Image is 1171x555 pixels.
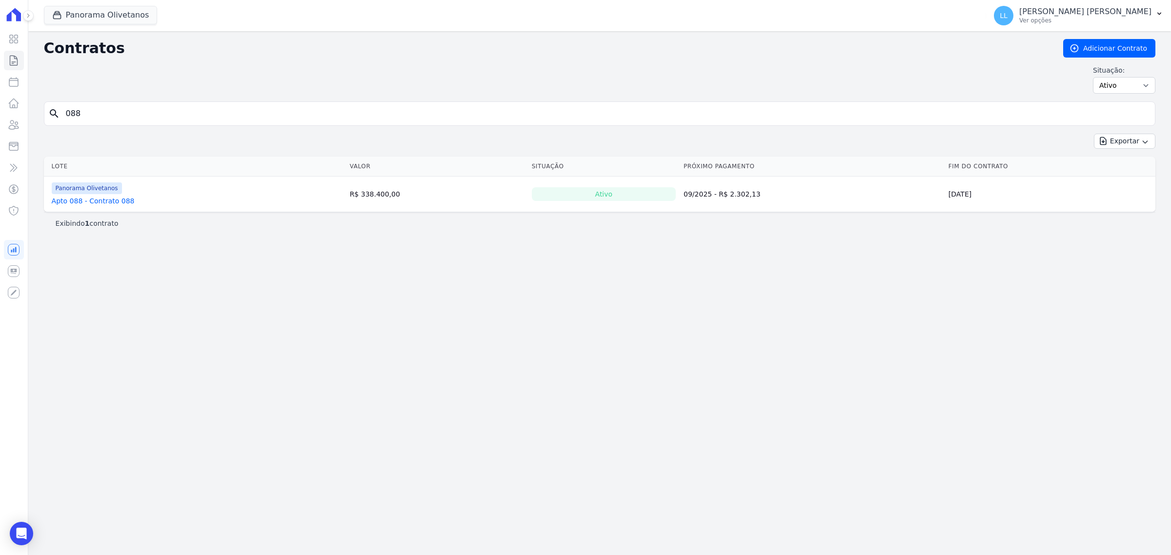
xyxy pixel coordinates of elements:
p: [PERSON_NAME] [PERSON_NAME] [1019,7,1151,17]
i: search [48,108,60,119]
td: [DATE] [945,177,1155,212]
span: Panorama Olivetanos [52,182,122,194]
a: Apto 088 - Contrato 088 [52,196,135,206]
th: Fim do Contrato [945,157,1155,177]
button: LL [PERSON_NAME] [PERSON_NAME] Ver opções [986,2,1171,29]
p: Ver opções [1019,17,1151,24]
button: Exportar [1094,134,1155,149]
input: Buscar por nome do lote [60,104,1151,123]
a: Adicionar Contrato [1063,39,1155,58]
span: LL [1000,12,1008,19]
th: Lote [44,157,346,177]
th: Próximo Pagamento [680,157,945,177]
th: Situação [528,157,680,177]
label: Situação: [1093,65,1155,75]
h2: Contratos [44,40,1048,57]
button: Panorama Olivetanos [44,6,158,24]
th: Valor [346,157,528,177]
a: 09/2025 - R$ 2.302,13 [684,190,761,198]
p: Exibindo contrato [56,218,119,228]
td: R$ 338.400,00 [346,177,528,212]
div: Open Intercom Messenger [10,522,33,545]
div: Ativo [532,187,676,201]
b: 1 [85,219,90,227]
